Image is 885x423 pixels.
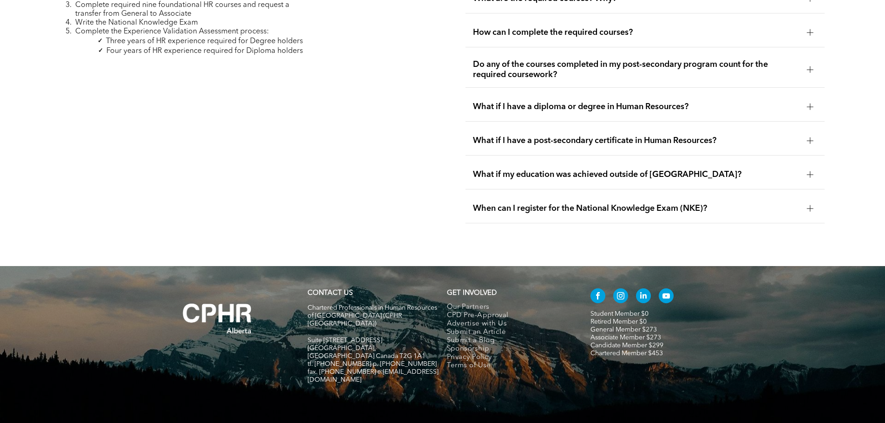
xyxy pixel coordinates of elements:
span: Three years of HR experience required for Degree holders [106,38,303,45]
a: Associate Member $273 [590,334,661,341]
a: Privacy Policy [447,353,571,362]
span: What if I have a post-secondary certificate in Human Resources? [473,136,800,146]
span: Chartered Professionals in Human Resources of [GEOGRAPHIC_DATA] (CPHR [GEOGRAPHIC_DATA]) [308,305,437,327]
span: [GEOGRAPHIC_DATA], [GEOGRAPHIC_DATA] Canada T2G 1A1 [308,345,426,359]
a: Retired Member $0 [590,319,647,325]
a: CPD Pre-Approval [447,312,571,320]
span: When can I register for the National Knowledge Exam (NKE)? [473,203,800,214]
a: linkedin [636,288,651,306]
span: GET INVOLVED [447,290,497,297]
span: Do any of the courses completed in my post-secondary program count for the required coursework? [473,59,800,80]
a: instagram [613,288,628,306]
a: Submit an Article [447,328,571,337]
a: Sponsorship [447,345,571,353]
a: Terms of Use [447,362,571,370]
span: Complete required nine foundational HR courses and request a transfer from General to Associate [75,1,289,18]
a: Our Partners [447,303,571,312]
span: What if I have a diploma or degree in Human Resources? [473,102,800,112]
span: Four years of HR experience required for Diploma holders [106,47,303,55]
span: What if my education was achieved outside of [GEOGRAPHIC_DATA]? [473,169,800,180]
a: General Member $273 [590,326,657,333]
a: Submit a Blog [447,337,571,345]
img: A white background with a few lines on it [164,285,271,352]
span: Write the National Knowledge Exam [75,19,198,26]
span: tf. [PHONE_NUMBER] p. [PHONE_NUMBER] [308,361,437,367]
span: Suite [STREET_ADDRESS] [308,337,382,344]
a: youtube [659,288,674,306]
a: Student Member $0 [590,311,649,317]
a: CONTACT US [308,290,353,297]
span: fax. [PHONE_NUMBER] e:[EMAIL_ADDRESS][DOMAIN_NAME] [308,369,439,383]
a: Candidate Member $299 [590,342,663,349]
a: Chartered Member $453 [590,350,663,357]
span: Complete the Experience Validation Assessment process: [75,28,269,35]
span: How can I complete the required courses? [473,27,800,38]
a: facebook [590,288,605,306]
a: Advertise with Us [447,320,571,328]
